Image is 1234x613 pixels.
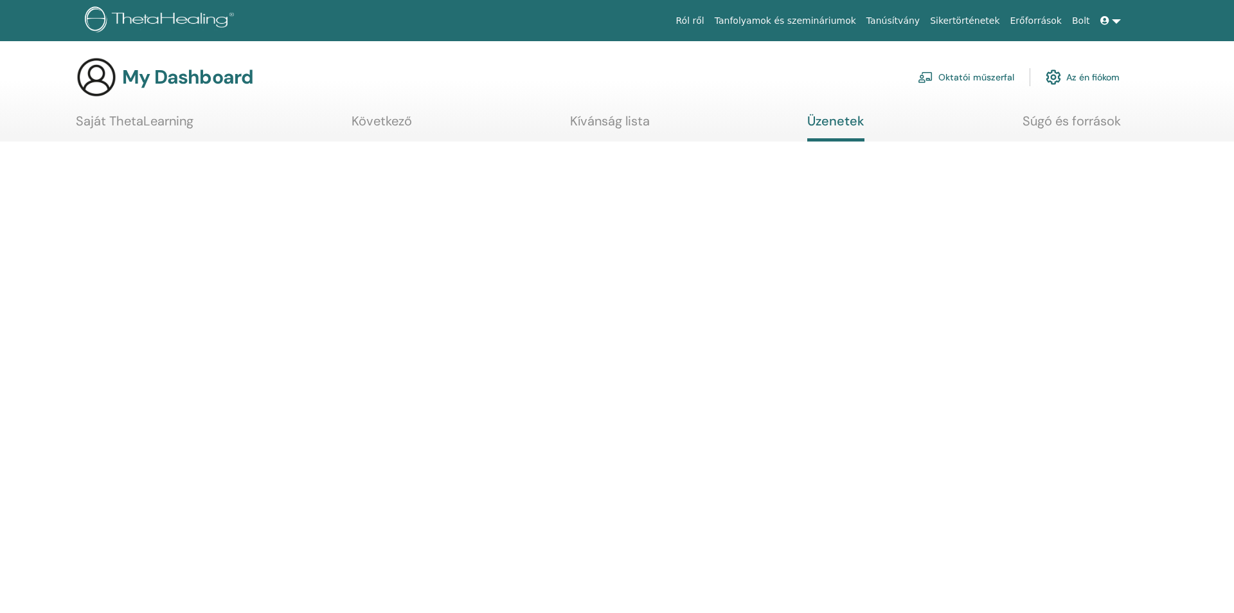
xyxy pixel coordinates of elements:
[918,63,1014,91] a: Oktatói műszerfal
[570,113,650,138] a: Kívánság lista
[85,6,238,35] img: logo.png
[918,71,933,83] img: chalkboard-teacher.svg
[807,113,864,142] a: Üzenetek
[76,113,193,138] a: Saját ThetaLearning
[122,66,253,89] h3: My Dashboard
[352,113,412,138] a: Következő
[76,57,117,98] img: generic-user-icon.jpg
[861,9,925,33] a: Tanúsítvány
[710,9,861,33] a: Tanfolyamok és szemináriumok
[1067,9,1095,33] a: Bolt
[1046,63,1120,91] a: Az én fiókom
[1005,9,1067,33] a: Erőforrások
[925,9,1005,33] a: Sikertörténetek
[1023,113,1121,138] a: Súgó és források
[671,9,710,33] a: Ról ről
[1046,66,1061,88] img: cog.svg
